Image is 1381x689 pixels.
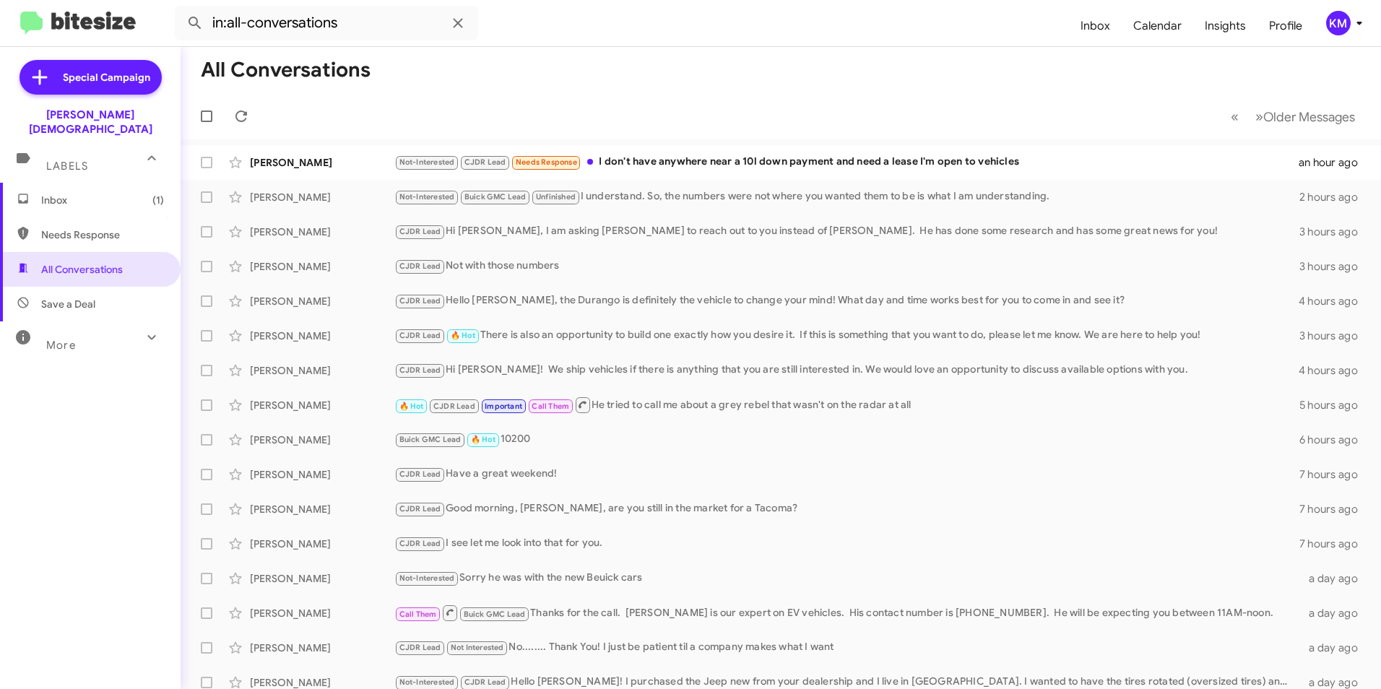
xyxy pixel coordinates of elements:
div: I understand. So, the numbers were not where you wanted them to be is what I am understanding. [394,188,1299,205]
span: Unfinished [536,192,576,201]
div: Sorry he was with the new Beuick cars [394,570,1300,586]
span: Not-Interested [399,192,455,201]
a: Insights [1193,5,1257,47]
span: Labels [46,160,88,173]
div: I see let me look into that for you. [394,535,1299,552]
span: CJDR Lead [399,469,441,479]
div: No........ Thank You! I just be patient til a company makes what I want [394,639,1300,656]
div: [PERSON_NAME] [250,155,394,170]
div: [PERSON_NAME] [250,398,394,412]
span: Older Messages [1263,109,1355,125]
div: He tried to call me about a grey rebel that wasn't on the radar at all [394,396,1299,414]
div: 10200 [394,431,1299,448]
span: » [1255,108,1263,126]
div: [PERSON_NAME] [250,433,394,447]
span: Not Interested [451,643,504,652]
div: Thanks for the call. [PERSON_NAME] is our expert on EV vehicles. His contact number is [PHONE_NUM... [394,604,1300,622]
a: Profile [1257,5,1314,47]
span: CJDR Lead [399,296,441,305]
span: Call Them [399,610,437,619]
span: Needs Response [516,157,577,167]
div: [PERSON_NAME] [250,641,394,655]
div: There is also an opportunity to build one exactly how you desire it. If this is something that yo... [394,327,1299,344]
div: 3 hours ago [1299,225,1369,239]
button: Next [1247,102,1364,131]
div: Good morning, [PERSON_NAME], are you still in the market for a Tacoma? [394,500,1299,517]
span: CJDR Lead [433,402,475,411]
span: CJDR Lead [399,365,441,375]
span: More [46,339,76,352]
div: 3 hours ago [1299,259,1369,274]
div: Hi [PERSON_NAME]! We ship vehicles if there is anything that you are still interested in. We woul... [394,362,1299,378]
span: « [1231,108,1239,126]
h1: All Conversations [201,58,371,82]
div: an hour ago [1299,155,1369,170]
span: CJDR Lead [464,157,506,167]
span: Buick GMC Lead [464,610,526,619]
span: Buick GMC Lead [464,192,527,201]
span: Not-Interested [399,157,455,167]
span: (1) [152,193,164,207]
span: 🔥 Hot [471,435,495,444]
span: 🔥 Hot [451,331,475,340]
span: Buick GMC Lead [399,435,462,444]
div: 7 hours ago [1299,502,1369,516]
div: [PERSON_NAME] [250,294,394,308]
div: 7 hours ago [1299,467,1369,482]
div: 2 hours ago [1299,190,1369,204]
span: CJDR Lead [399,539,441,548]
span: Not-Interested [399,677,455,687]
div: [PERSON_NAME] [250,571,394,586]
div: Not with those numbers [394,258,1299,274]
a: Special Campaign [20,60,162,95]
span: Important [485,402,522,411]
span: Save a Deal [41,297,95,311]
span: 🔥 Hot [399,402,424,411]
div: [PERSON_NAME] [250,190,394,204]
span: CJDR Lead [399,643,441,652]
div: 5 hours ago [1299,398,1369,412]
div: 7 hours ago [1299,537,1369,551]
div: KM [1326,11,1351,35]
div: [PERSON_NAME] [250,225,394,239]
div: [PERSON_NAME] [250,467,394,482]
span: CJDR Lead [399,261,441,271]
div: 3 hours ago [1299,329,1369,343]
button: KM [1314,11,1365,35]
a: Inbox [1069,5,1122,47]
div: Hi [PERSON_NAME], I am asking [PERSON_NAME] to reach out to you instead of [PERSON_NAME]. He has ... [394,223,1299,240]
div: a day ago [1300,606,1369,620]
nav: Page navigation example [1223,102,1364,131]
div: Hello [PERSON_NAME], the Durango is definitely the vehicle to change your mind! What day and time... [394,292,1299,309]
div: [PERSON_NAME] [250,502,394,516]
span: Needs Response [41,227,164,242]
span: CJDR Lead [399,227,441,236]
div: [PERSON_NAME] [250,537,394,551]
div: [PERSON_NAME] [250,259,394,274]
span: Inbox [41,193,164,207]
div: [PERSON_NAME] [250,329,394,343]
span: Not-Interested [399,573,455,583]
div: 6 hours ago [1299,433,1369,447]
input: Search [175,6,478,40]
div: I don't have anywhere near a 10l down payment and need a lease I'm open to vehicles [394,154,1299,170]
div: 4 hours ago [1299,294,1369,308]
div: 4 hours ago [1299,363,1369,378]
span: CJDR Lead [464,677,506,687]
div: Have a great weekend! [394,466,1299,482]
button: Previous [1222,102,1247,131]
div: [PERSON_NAME] [250,363,394,378]
span: CJDR Lead [399,504,441,513]
span: CJDR Lead [399,331,441,340]
span: Call Them [532,402,569,411]
a: Calendar [1122,5,1193,47]
span: All Conversations [41,262,123,277]
div: [PERSON_NAME] [250,606,394,620]
span: Special Campaign [63,70,150,84]
div: a day ago [1300,571,1369,586]
div: a day ago [1300,641,1369,655]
